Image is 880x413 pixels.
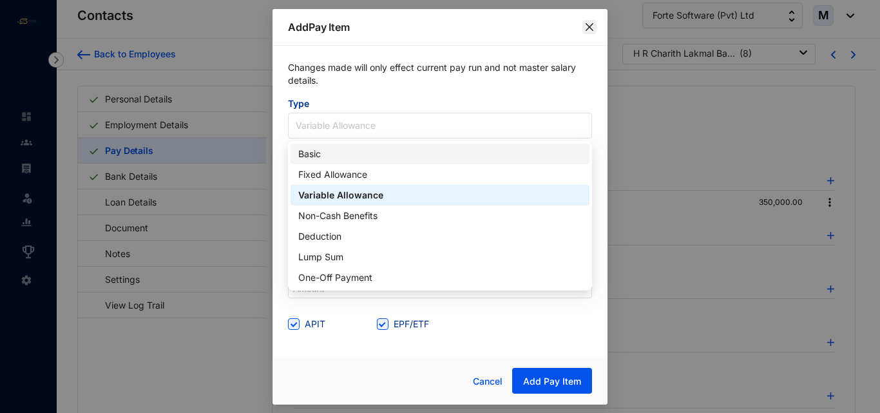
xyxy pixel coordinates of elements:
div: Variable Allowance [291,185,589,206]
button: Cancel [463,369,512,394]
div: Lump Sum [298,250,582,264]
span: EPF/ETF [388,317,434,331]
div: Fixed Allowance [291,164,589,185]
div: One-Off Payment [291,267,589,288]
div: Basic [298,147,582,161]
button: Close [582,20,597,34]
p: Add Pay Item [288,19,592,35]
div: Non-Cash Benefits [291,206,589,226]
span: Type [288,97,592,113]
span: close [584,22,595,32]
p: Changes made will only effect current pay run and not master salary details. [288,61,592,97]
div: Fixed Allowance [298,168,582,182]
span: APIT [300,317,330,331]
div: Lump Sum [291,247,589,267]
span: Add Pay Item [523,375,581,388]
div: One-Off Payment [298,271,582,285]
span: Cancel [473,374,502,389]
div: Non-Cash Benefits [298,209,582,223]
div: Deduction [291,226,589,247]
button: Add Pay Item [512,368,592,394]
div: Deduction [298,229,582,244]
div: Basic [291,144,589,164]
div: Variable Allowance [298,188,582,202]
span: Variable Allowance [296,116,584,135]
